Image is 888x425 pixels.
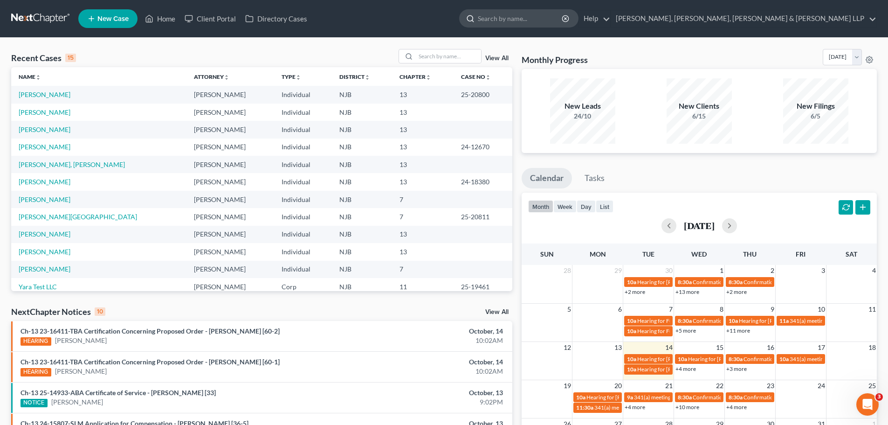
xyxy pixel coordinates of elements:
[332,226,392,243] td: NJB
[684,221,715,230] h2: [DATE]
[726,365,747,372] a: +3 more
[19,125,70,133] a: [PERSON_NAME]
[627,279,636,286] span: 10a
[19,230,70,238] a: [PERSON_NAME]
[55,367,107,376] a: [PERSON_NAME]
[563,380,572,391] span: 19
[693,317,799,324] span: Confirmation hearing for [PERSON_NAME]
[35,75,41,80] i: unfold_more
[19,178,70,186] a: [PERSON_NAME]
[392,156,454,173] td: 13
[871,265,877,276] span: 4
[528,200,553,213] button: month
[625,404,645,411] a: +4 more
[19,283,57,291] a: Yara Test LLC
[766,380,775,391] span: 23
[613,265,623,276] span: 29
[576,168,613,188] a: Tasks
[180,10,241,27] a: Client Portal
[332,261,392,278] td: NJB
[611,10,876,27] a: [PERSON_NAME], [PERSON_NAME], [PERSON_NAME] & [PERSON_NAME] LLP
[392,173,454,190] td: 13
[783,101,848,111] div: New Filings
[579,10,610,27] a: Help
[186,121,274,138] td: [PERSON_NAME]
[339,73,370,80] a: Districtunfold_more
[392,191,454,208] td: 7
[678,394,692,401] span: 8:30a
[719,304,724,315] span: 8
[667,111,732,121] div: 6/15
[19,195,70,203] a: [PERSON_NAME]
[274,104,332,121] td: Individual
[739,317,812,324] span: Hearing for [PERSON_NAME]
[770,265,775,276] span: 2
[817,304,826,315] span: 10
[779,355,789,362] span: 10a
[719,265,724,276] span: 1
[97,15,129,22] span: New Case
[637,327,771,334] span: Hearing for Fulme Cruces [PERSON_NAME] De Zeballo
[186,156,274,173] td: [PERSON_NAME]
[522,54,588,65] h3: Monthly Progress
[817,342,826,353] span: 17
[817,380,826,391] span: 24
[332,121,392,138] td: NJB
[867,380,877,391] span: 25
[688,355,761,362] span: Hearing for [PERSON_NAME]
[332,191,392,208] td: NJB
[348,388,503,397] div: October, 13
[274,208,332,225] td: Individual
[95,307,105,316] div: 10
[726,404,747,411] a: +4 more
[875,393,883,401] span: 3
[186,104,274,121] td: [PERSON_NAME]
[19,143,70,151] a: [PERSON_NAME]
[590,250,606,258] span: Mon
[348,367,503,376] div: 10:02AM
[19,160,125,168] a: [PERSON_NAME], [PERSON_NAME]
[675,327,696,334] a: +5 more
[21,327,280,335] a: Ch-13 23-16411-TBA Certification Concerning Proposed Order - [PERSON_NAME] [60-2]
[820,265,826,276] span: 3
[634,394,724,401] span: 341(a) meeting for [PERSON_NAME]
[274,226,332,243] td: Individual
[678,317,692,324] span: 8:30a
[274,261,332,278] td: Individual
[693,394,799,401] span: Confirmation hearing for [PERSON_NAME]
[729,394,743,401] span: 8:30a
[21,337,51,346] div: HEARING
[332,208,392,225] td: NJB
[186,278,274,295] td: [PERSON_NAME]
[392,261,454,278] td: 7
[186,243,274,260] td: [PERSON_NAME]
[743,394,836,401] span: Confirmation hearing for Bakri Fostok
[726,327,750,334] a: +11 more
[566,304,572,315] span: 5
[664,380,674,391] span: 21
[399,73,431,80] a: Chapterunfold_more
[550,101,615,111] div: New Leads
[454,139,512,156] td: 24-12670
[186,261,274,278] td: [PERSON_NAME]
[332,139,392,156] td: NJB
[675,404,699,411] a: +10 more
[726,288,747,295] a: +2 more
[478,10,563,27] input: Search by name...
[19,91,70,98] a: [PERSON_NAME]
[426,75,431,80] i: unfold_more
[454,208,512,225] td: 25-20811
[11,306,105,317] div: NextChapter Notices
[19,248,70,256] a: [PERSON_NAME]
[454,278,512,295] td: 25-19461
[454,173,512,190] td: 24-18380
[613,342,623,353] span: 13
[274,156,332,173] td: Individual
[186,208,274,225] td: [PERSON_NAME]
[332,156,392,173] td: NJB
[19,213,137,221] a: [PERSON_NAME][GEOGRAPHIC_DATA]
[274,86,332,103] td: Individual
[348,357,503,367] div: October, 14
[392,278,454,295] td: 11
[186,139,274,156] td: [PERSON_NAME]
